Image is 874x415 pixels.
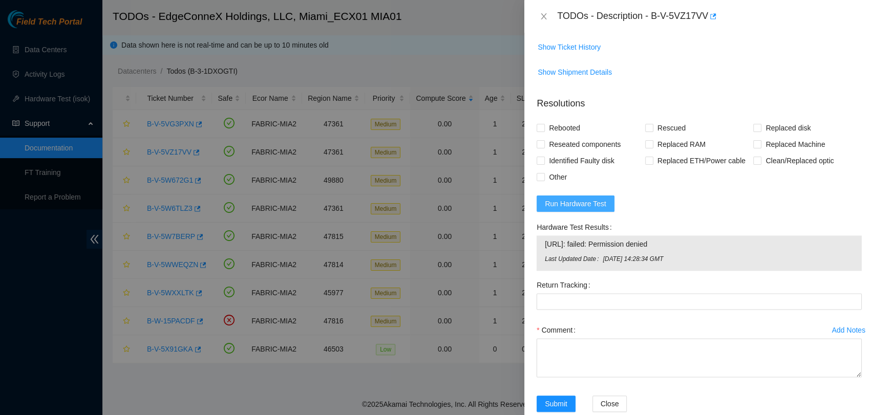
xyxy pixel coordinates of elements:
[537,64,612,80] button: Show Shipment Details
[653,136,710,152] span: Replaced RAM
[653,120,690,136] span: Rescued
[537,39,601,55] button: Show Ticket History
[761,120,815,136] span: Replaced disk
[537,195,614,212] button: Run Hardware Test
[653,152,750,169] span: Replaced ETH/Power cable
[601,398,619,409] span: Close
[545,136,625,152] span: Reseated components
[545,254,603,264] span: Last Updated Date
[761,136,829,152] span: Replaced Machine
[545,169,571,185] span: Other
[545,198,606,209] span: Run Hardware Test
[537,219,615,235] label: Hardware Test Results
[537,293,862,310] input: Return Tracking
[538,41,601,53] span: Show Ticket History
[537,89,862,111] p: Resolutions
[545,398,567,409] span: Submit
[537,277,594,293] label: Return Tracking
[537,322,580,338] label: Comment
[540,12,548,20] span: close
[761,152,838,169] span: Clean/Replaced optic
[545,238,854,250] span: [URL]: failed: Permission denied
[537,396,575,412] button: Submit
[537,12,551,21] button: Close
[832,326,865,334] div: Add Notes
[603,254,854,264] span: [DATE] 14:28:34 GMT
[592,396,627,412] button: Close
[545,152,619,169] span: Identified Faulty disk
[538,67,612,78] span: Show Shipment Details
[832,322,866,338] button: Add Notes
[545,120,584,136] span: Rebooted
[537,338,862,377] textarea: Comment
[557,8,862,25] div: TODOs - Description - B-V-5VZ17VV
